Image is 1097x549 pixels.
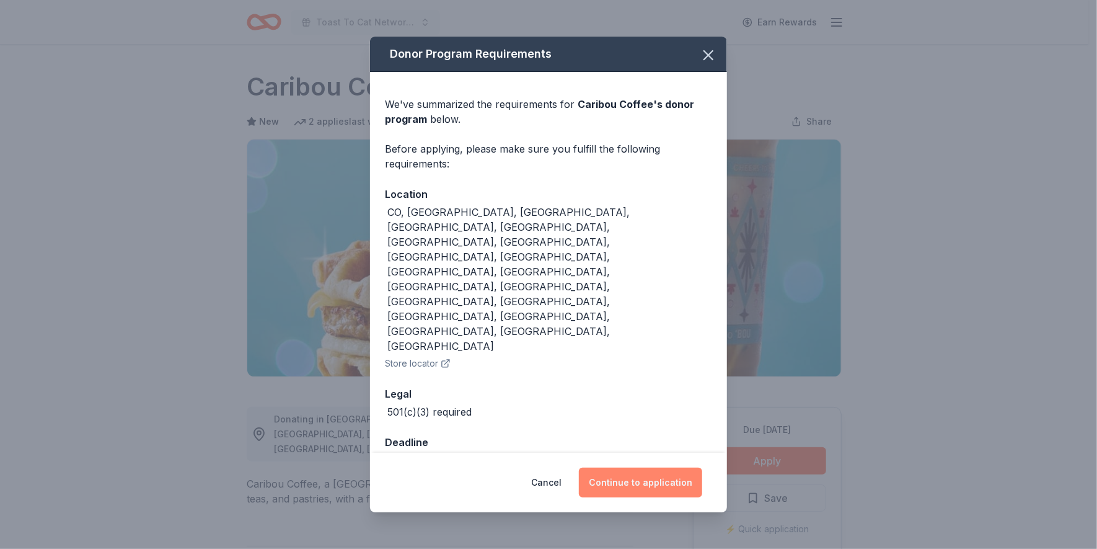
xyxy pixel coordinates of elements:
[385,141,712,171] div: Before applying, please make sure you fulfill the following requirements:
[579,468,702,498] button: Continue to application
[385,97,712,127] div: We've summarized the requirements for below.
[385,386,712,402] div: Legal
[387,404,472,419] div: 501(c)(3) required
[531,468,562,498] button: Cancel
[370,37,727,72] div: Donor Program Requirements
[387,205,712,354] div: CO, [GEOGRAPHIC_DATA], [GEOGRAPHIC_DATA], [GEOGRAPHIC_DATA], [GEOGRAPHIC_DATA], [GEOGRAPHIC_DATA]...
[385,356,451,371] button: Store locator
[385,186,712,202] div: Location
[385,434,712,450] div: Deadline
